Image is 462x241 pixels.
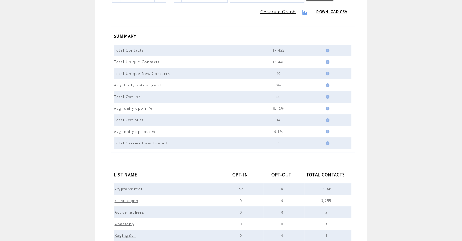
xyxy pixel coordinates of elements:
[281,186,285,192] span: 8
[260,9,296,14] a: Generate Graph
[114,210,147,214] a: ActiveRepliers
[276,95,282,99] span: 56
[238,187,246,191] a: 52
[114,32,138,42] span: SUMMARY
[114,71,172,76] span: Total Unique New Contacts
[324,118,329,122] img: help.gif
[325,210,329,214] span: 5
[114,82,166,88] span: Avg. Daily opt-in growth
[114,198,140,203] a: ks-nonopen
[307,170,347,181] span: TOTAL CONTACTS
[114,233,139,237] a: RagingBull
[232,170,251,181] a: OPT-IN
[115,186,144,192] span: kryptonstreet
[276,118,282,122] span: 14
[232,170,249,181] span: OPT-IN
[324,130,329,133] img: help.gif
[273,106,286,111] span: 0.42%
[281,222,285,226] span: 0
[276,83,283,87] span: 0%
[274,130,284,134] span: 0.1%
[240,222,243,226] span: 0
[115,233,138,238] span: RagingBull
[271,170,293,181] span: OPT-OUT
[114,170,139,181] span: LIST NAME
[321,199,333,203] span: 3,255
[325,233,329,238] span: 4
[280,187,286,191] a: 8
[316,9,347,14] a: DOWNLOAD CSV
[240,233,243,238] span: 0
[114,221,136,226] a: whatsapp
[324,83,329,87] img: help.gif
[238,186,245,192] span: 52
[320,187,334,191] span: 13,349
[324,49,329,52] img: help.gif
[281,233,285,238] span: 0
[114,48,146,53] span: Total Contacts
[240,199,243,203] span: 0
[325,222,329,226] span: 3
[281,210,285,214] span: 0
[276,71,282,76] span: 49
[114,129,157,134] span: Avg. daily opt-out %
[114,141,169,146] span: Total Carrier Deactivated
[324,95,329,99] img: help.gif
[114,59,162,64] span: Total Unique Contacts
[114,94,142,99] span: Total Opt-ins
[271,170,294,181] a: OPT-OUT
[281,199,285,203] span: 0
[115,198,140,203] span: ks-nonopen
[324,141,329,145] img: help.gif
[240,210,243,214] span: 0
[277,141,281,145] span: 0
[324,72,329,75] img: help.gif
[114,106,154,111] span: Avg. daily opt-in %
[115,221,136,226] span: whatsapp
[272,60,286,64] span: 13,446
[114,170,140,181] a: LIST NAME
[324,60,329,64] img: help.gif
[115,210,146,215] span: ActiveRepliers
[114,117,145,122] span: Total Opt-outs
[307,170,348,181] a: TOTAL CONTACTS
[272,48,286,53] span: 17,423
[114,187,145,191] a: kryptonstreet
[324,107,329,110] img: help.gif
